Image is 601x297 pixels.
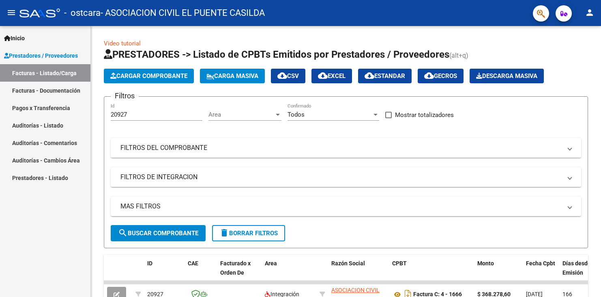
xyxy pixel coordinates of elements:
[144,255,185,290] datatable-header-cell: ID
[120,202,562,211] mat-panel-title: MAS FILTROS
[6,8,16,17] mat-icon: menu
[188,260,198,267] span: CAE
[523,255,559,290] datatable-header-cell: Fecha Cpbt
[111,138,581,158] mat-expansion-panel-header: FILTROS DEL COMPROBANTE
[4,34,25,43] span: Inicio
[474,255,523,290] datatable-header-cell: Monto
[418,69,464,83] button: Gecros
[562,260,591,276] span: Días desde Emisión
[573,269,593,289] iframe: Intercom live chat
[104,40,141,47] a: Video tutorial
[365,72,405,80] span: Estandar
[220,260,251,276] span: Facturado x Orden De
[392,260,407,267] span: CPBT
[101,4,265,22] span: - ASOCIACION CIVIL EL PUENTE CASILDA
[271,69,305,83] button: CSV
[120,143,562,152] mat-panel-title: FILTROS DEL COMPROBANTE
[585,8,595,17] mat-icon: person
[111,90,139,102] h3: Filtros
[4,51,78,60] span: Prestadores / Proveedores
[217,255,262,290] datatable-header-cell: Facturado x Orden De
[470,69,544,83] app-download-masive: Descarga masiva de comprobantes (adjuntos)
[477,260,494,267] span: Monto
[120,173,562,182] mat-panel-title: FILTROS DE INTEGRACION
[111,167,581,187] mat-expansion-panel-header: FILTROS DE INTEGRACION
[559,255,596,290] datatable-header-cell: Días desde Emisión
[111,197,581,216] mat-expansion-panel-header: MAS FILTROS
[358,69,412,83] button: Estandar
[265,260,277,267] span: Area
[64,4,101,22] span: - ostcara
[104,49,449,60] span: PRESTADORES -> Listado de CPBTs Emitidos por Prestadores / Proveedores
[147,260,152,267] span: ID
[328,255,389,290] datatable-header-cell: Razón Social
[185,255,217,290] datatable-header-cell: CAE
[110,72,187,80] span: Cargar Comprobante
[365,71,374,80] mat-icon: cloud_download
[476,72,537,80] span: Descarga Masiva
[318,72,346,80] span: EXCEL
[318,71,328,80] mat-icon: cloud_download
[331,260,365,267] span: Razón Social
[449,52,468,59] span: (alt+q)
[395,110,454,120] span: Mostrar totalizadores
[526,260,555,267] span: Fecha Cpbt
[118,228,128,238] mat-icon: search
[212,225,285,241] button: Borrar Filtros
[311,69,352,83] button: EXCEL
[104,69,194,83] button: Cargar Comprobante
[200,69,265,83] button: Carga Masiva
[424,72,457,80] span: Gecros
[470,69,544,83] button: Descarga Masiva
[277,71,287,80] mat-icon: cloud_download
[206,72,258,80] span: Carga Masiva
[262,255,316,290] datatable-header-cell: Area
[277,72,299,80] span: CSV
[208,111,274,118] span: Area
[389,255,474,290] datatable-header-cell: CPBT
[424,71,434,80] mat-icon: cloud_download
[219,228,229,238] mat-icon: delete
[219,230,278,237] span: Borrar Filtros
[118,230,198,237] span: Buscar Comprobante
[288,111,305,118] span: Todos
[111,225,206,241] button: Buscar Comprobante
